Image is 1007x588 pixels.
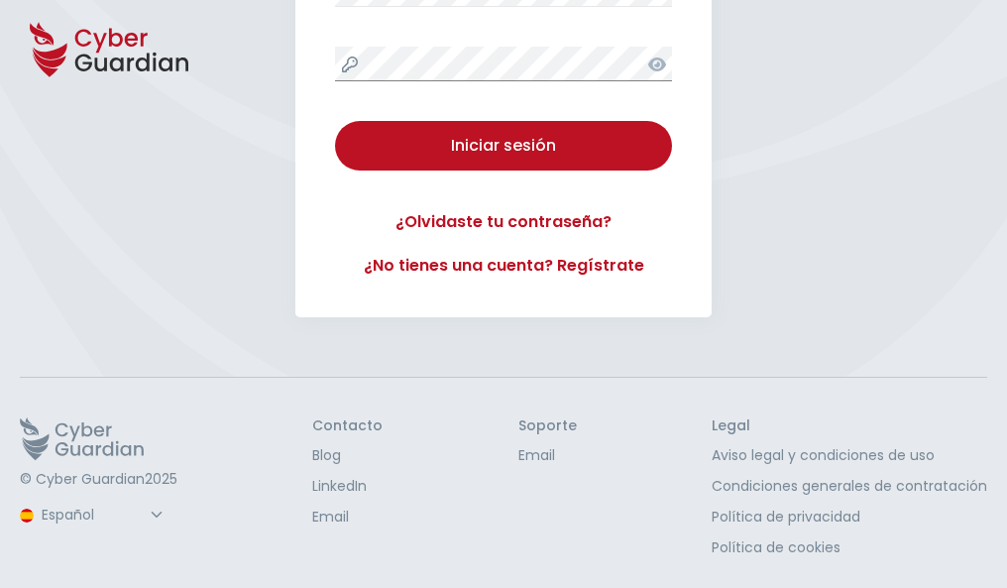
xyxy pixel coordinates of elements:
[312,476,383,497] a: LinkedIn
[20,471,177,489] p: © Cyber Guardian 2025
[312,417,383,435] h3: Contacto
[20,509,34,523] img: region-logo
[335,121,672,171] button: Iniciar sesión
[712,537,987,558] a: Política de cookies
[712,507,987,528] a: Política de privacidad
[335,254,672,278] a: ¿No tienes una cuenta? Regístrate
[712,417,987,435] h3: Legal
[712,445,987,466] a: Aviso legal y condiciones de uso
[312,507,383,528] a: Email
[712,476,987,497] a: Condiciones generales de contratación
[312,445,383,466] a: Blog
[518,445,577,466] a: Email
[350,134,657,158] div: Iniciar sesión
[335,210,672,234] a: ¿Olvidaste tu contraseña?
[518,417,577,435] h3: Soporte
